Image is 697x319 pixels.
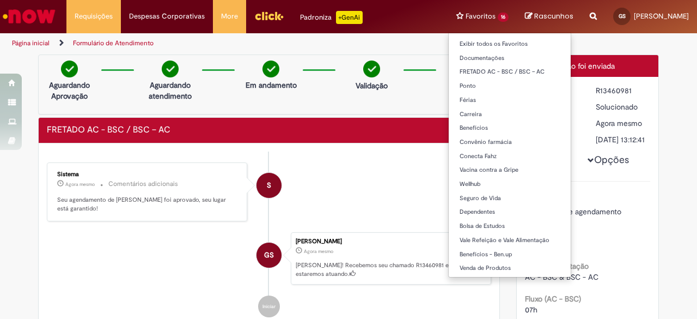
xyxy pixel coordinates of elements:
img: click_logo_yellow_360x200.png [254,8,284,24]
a: Página inicial [12,39,50,47]
a: Venda de Produtos [449,262,571,274]
li: Gustavo Gusmao Silva [47,232,491,285]
span: [PERSON_NAME] [634,11,689,21]
small: Comentários adicionais [108,179,178,189]
a: Exibir todos os Favoritos [449,38,571,50]
a: Férias [449,94,571,106]
span: Requisições [75,11,113,22]
span: Despesas Corporativas [129,11,205,22]
img: ServiceNow [1,5,57,27]
a: Rascunhos [525,11,573,22]
div: R13460981 [596,85,646,96]
ul: Trilhas de página [8,33,456,53]
a: Convênio farmácia [449,136,571,148]
p: Validação [356,80,388,91]
span: GS [619,13,626,20]
a: Conecta Fahz [449,151,571,162]
span: More [221,11,238,22]
img: check-circle-green.png [363,61,380,77]
h2: FRETADO AC - BSC / BSC – AC Histórico de tíquete [47,125,170,135]
a: Vacina contra a Gripe [449,164,571,176]
span: Favoritos [466,11,496,22]
span: Agora mesmo [65,181,95,188]
time: 29/08/2025 09:12:37 [596,118,642,128]
a: Seguro de Vida [449,192,571,204]
span: 07h [525,305,537,315]
div: [DATE] 13:12:41 [596,134,646,145]
span: GS [264,242,274,268]
time: 29/08/2025 09:12:42 [65,181,95,188]
time: 29/08/2025 09:12:37 [304,248,333,255]
p: [PERSON_NAME]! Recebemos seu chamado R13460981 e em breve estaremos atuando. [296,261,485,278]
a: Benefícios [449,122,571,134]
div: 29/08/2025 09:12:37 [596,118,646,129]
a: Formulário de Atendimento [73,39,154,47]
img: check-circle-green.png [162,61,179,77]
a: Wellhub [449,178,571,190]
span: 16 [498,13,509,22]
span: Agora mesmo [304,248,333,255]
div: Sistema [57,171,239,178]
div: [PERSON_NAME] [296,238,485,245]
img: check-circle-green.png [61,61,78,77]
a: Documentações [449,52,571,64]
p: Aguardando Aprovação [43,80,96,101]
div: Gustavo Gusmao Silva [256,243,282,268]
ul: Favoritos [448,33,571,278]
a: Carreira [449,109,571,121]
span: Rascunhos [534,11,573,21]
p: Em andamento [246,80,297,91]
a: Ponto [449,80,571,92]
p: Seu agendamento de [PERSON_NAME] foi aprovado, seu lugar está garantido! [57,196,239,213]
a: FRETADO AC - BSC / BSC – AC [449,66,571,78]
a: Bolsa de Estudos [449,220,571,232]
span: Agora mesmo [596,118,642,128]
span: Solicitação de agendamento [525,207,621,216]
span: S [267,172,271,198]
div: Padroniza [300,11,363,24]
span: AC - BSC & BSC - AC [525,272,598,282]
b: Fluxo (AC - BSC) [525,294,581,304]
img: check-circle-green.png [262,61,279,77]
div: System [256,173,282,198]
a: Dependentes [449,206,571,218]
a: Vale Refeição e Vale Alimentação [449,234,571,246]
p: +GenAi [336,11,363,24]
p: Aguardando atendimento [144,80,197,101]
a: Benefícios - Ben.up [449,249,571,261]
div: Solucionado [596,101,646,112]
